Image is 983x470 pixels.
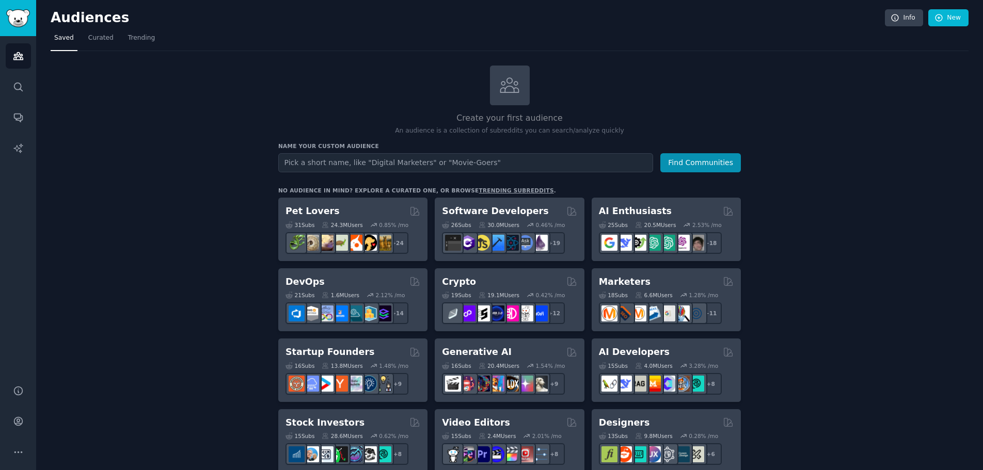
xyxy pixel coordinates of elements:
img: UX_Design [688,446,704,462]
a: Trending [124,30,158,51]
img: GoogleGeminiAI [601,235,617,251]
div: + 9 [543,373,565,395]
img: 0xPolygon [459,305,475,321]
div: 0.28 % /mo [689,432,718,440]
img: AItoolsCatalog [630,235,646,251]
div: 2.4M Users [479,432,516,440]
div: 20.5M Users [635,221,676,229]
img: UI_Design [630,446,646,462]
div: 25 Sub s [599,221,628,229]
img: Forex [318,446,334,462]
img: Youtubevideo [517,446,533,462]
h2: Generative AI [442,346,512,359]
a: Saved [51,30,77,51]
div: 16 Sub s [286,362,314,369]
div: 19.1M Users [479,291,519,299]
h2: Software Developers [442,205,548,218]
img: Entrepreneurship [361,376,377,392]
h2: AI Developers [599,346,670,359]
img: ballpython [303,235,319,251]
img: SaaS [303,376,319,392]
div: 31 Sub s [286,221,314,229]
img: dalle2 [459,376,475,392]
img: PlatformEngineers [375,305,391,321]
img: ArtificalIntelligence [688,235,704,251]
h2: Video Editors [442,416,510,429]
img: software [445,235,461,251]
img: postproduction [532,446,548,462]
img: cockatiel [346,235,362,251]
div: 2.12 % /mo [376,291,405,299]
a: Info [885,9,923,27]
img: premiere [474,446,490,462]
img: DreamBooth [532,376,548,392]
h2: Audiences [51,10,885,26]
img: LangChain [601,376,617,392]
div: 3.28 % /mo [689,362,718,369]
div: + 11 [700,302,722,324]
img: llmops [674,376,690,392]
div: 18 Sub s [599,291,628,299]
h2: Pet Lovers [286,205,340,218]
div: + 14 [387,302,408,324]
div: 26 Sub s [442,221,471,229]
img: AIDevelopersSociety [688,376,704,392]
img: learndesign [674,446,690,462]
img: Trading [332,446,348,462]
img: Rag [630,376,646,392]
img: aivideo [445,376,461,392]
div: 2.01 % /mo [532,432,562,440]
img: finalcutpro [503,446,519,462]
img: OpenAIDev [674,235,690,251]
img: leopardgeckos [318,235,334,251]
img: csharp [459,235,475,251]
div: + 12 [543,302,565,324]
h2: Create your first audience [278,112,741,125]
div: + 9 [387,373,408,395]
span: Trending [128,34,155,43]
a: New [928,9,969,27]
img: EntrepreneurRideAlong [289,376,305,392]
div: + 8 [543,443,565,465]
img: azuredevops [289,305,305,321]
h2: Startup Founders [286,346,374,359]
p: An audience is a collection of subreddits you can search/analyze quickly [278,126,741,136]
img: VideoEditors [488,446,504,462]
div: 24.3M Users [322,221,362,229]
img: GummySearch logo [6,9,30,27]
img: elixir [532,235,548,251]
div: + 19 [543,232,565,254]
img: MarketingResearch [674,305,690,321]
div: + 8 [700,373,722,395]
img: StocksAndTrading [346,446,362,462]
div: 15 Sub s [442,432,471,440]
img: editors [459,446,475,462]
div: 13.8M Users [322,362,362,369]
h2: Stock Investors [286,416,364,429]
div: 6.6M Users [635,291,673,299]
img: dogbreed [375,235,391,251]
img: learnjavascript [474,235,490,251]
div: + 8 [387,443,408,465]
div: 2.53 % /mo [692,221,722,229]
img: logodesign [616,446,632,462]
div: 4.0M Users [635,362,673,369]
img: chatgpt_prompts_ [659,235,675,251]
img: userexperience [659,446,675,462]
h2: DevOps [286,275,325,288]
button: Find Communities [660,153,741,172]
div: + 24 [387,232,408,254]
img: indiehackers [346,376,362,392]
img: aws_cdk [361,305,377,321]
img: ethfinance [445,305,461,321]
img: ValueInvesting [303,446,319,462]
div: 16 Sub s [442,362,471,369]
img: platformengineering [346,305,362,321]
img: bigseo [616,305,632,321]
img: growmybusiness [375,376,391,392]
img: defi_ [532,305,548,321]
div: 15 Sub s [599,362,628,369]
img: chatgpt_promptDesign [645,235,661,251]
div: 0.62 % /mo [379,432,408,440]
img: DeepSeek [616,235,632,251]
